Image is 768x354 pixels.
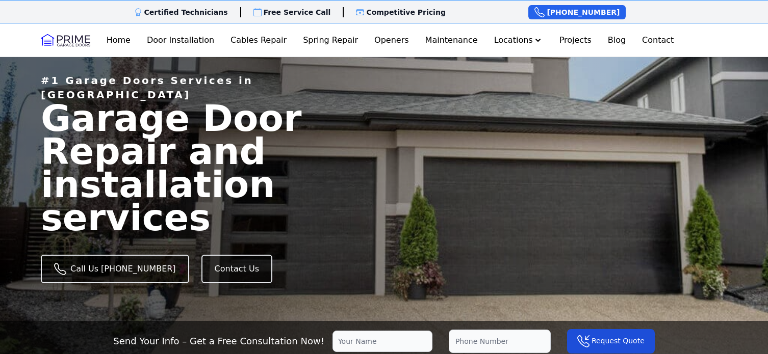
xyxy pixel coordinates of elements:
[41,32,90,48] img: Logo
[490,30,547,50] button: Locations
[421,30,482,50] a: Maintenance
[41,73,335,102] p: #1 Garage Doors Services in [GEOGRAPHIC_DATA]
[103,30,135,50] a: Home
[370,30,413,50] a: Openers
[264,7,331,17] p: Free Service Call
[332,331,432,352] input: Your Name
[528,5,626,19] a: [PHONE_NUMBER]
[226,30,291,50] a: Cables Repair
[41,255,189,283] a: Call Us [PHONE_NUMBER]
[299,30,362,50] a: Spring Repair
[41,97,301,238] span: Garage Door Repair and installation services
[555,30,596,50] a: Projects
[113,334,324,348] p: Send Your Info – Get a Free Consultation Now!
[366,7,446,17] p: Competitive Pricing
[567,329,655,353] button: Request Quote
[638,30,678,50] a: Contact
[144,7,228,17] p: Certified Technicians
[449,330,551,353] input: Phone Number
[604,30,630,50] a: Blog
[201,255,272,283] a: Contact Us
[143,30,218,50] a: Door Installation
